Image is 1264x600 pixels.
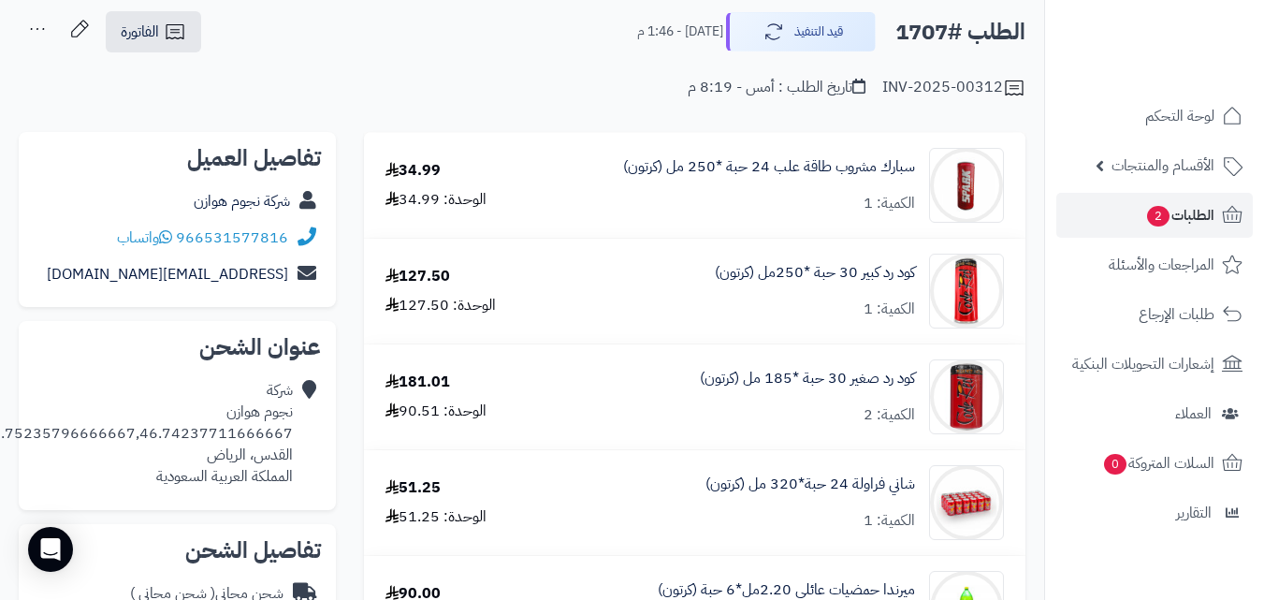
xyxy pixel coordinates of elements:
[864,299,915,320] div: الكمية: 1
[1102,450,1214,476] span: السلات المتروكة
[121,21,159,43] span: الفاتورة
[1176,500,1212,526] span: التقارير
[1104,454,1126,475] span: 0
[715,262,915,284] a: كود رد كبير 30 حبة *250مل (كرتون)
[176,227,288,249] a: 966531577816
[637,22,723,41] small: [DATE] - 1:46 م
[1056,292,1253,337] a: طلبات الإرجاع
[106,11,201,52] a: الفاتورة
[385,477,441,499] div: 51.25
[1109,252,1214,278] span: المراجعات والأسئلة
[1072,351,1214,377] span: إشعارات التحويلات البنكية
[1137,50,1246,89] img: logo-2.png
[117,227,172,249] a: واتساب
[1056,94,1253,139] a: لوحة التحكم
[1147,206,1170,227] span: 2
[385,401,487,422] div: الوحدة: 90.51
[1056,441,1253,486] a: السلات المتروكة0
[385,266,450,287] div: 127.50
[705,474,915,495] a: شاني فراولة 24 حبة*320 مل (كرتون)
[1056,193,1253,238] a: الطلبات2
[895,13,1025,51] h2: الطلب #1707
[385,160,441,182] div: 34.99
[882,77,1025,99] div: INV-2025-00312
[1145,202,1214,228] span: الطلبات
[194,190,290,212] a: شركة نجوم هوازن
[688,77,865,98] div: تاريخ الطلب : أمس - 8:19 م
[1145,103,1214,129] span: لوحة التحكم
[864,510,915,532] div: الكمية: 1
[930,465,1003,540] img: 1747542077-4f066927-1750-4e9d-9c34-ff2f7387-90x90.jpg
[47,263,288,285] a: [EMAIL_ADDRESS][DOMAIN_NAME]
[700,368,915,389] a: كود رد صغير 30 حبة *185 مل (كرتون)
[385,506,487,528] div: الوحدة: 51.25
[34,147,321,169] h2: تفاصيل العميل
[34,336,321,359] h2: عنوان الشحن
[1056,242,1253,287] a: المراجعات والأسئلة
[1056,342,1253,387] a: إشعارات التحويلات البنكية
[385,189,487,211] div: الوحدة: 34.99
[623,156,915,178] a: سبارك مشروب طاقة علب 24 حبة *250 مل (كرتون)
[864,404,915,426] div: الكمية: 2
[930,359,1003,434] img: 1747536337-61lY7EtfpmL._AC_SL1500-90x90.jpg
[34,539,321,562] h2: تفاصيل الشحن
[930,148,1003,223] img: 1747517517-f85b5201-d493-429b-b138-9978c401-90x90.jpg
[1111,153,1214,179] span: الأقسام والمنتجات
[1139,301,1214,328] span: طلبات الإرجاع
[385,295,496,316] div: الوحدة: 127.50
[1056,490,1253,535] a: التقارير
[930,254,1003,329] img: 1747536125-51jkufB9faL._AC_SL1000-90x90.jpg
[28,527,73,572] div: Open Intercom Messenger
[385,372,450,393] div: 181.01
[864,193,915,214] div: الكمية: 1
[1056,391,1253,436] a: العملاء
[1175,401,1212,427] span: العملاء
[726,12,876,51] button: قيد التنفيذ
